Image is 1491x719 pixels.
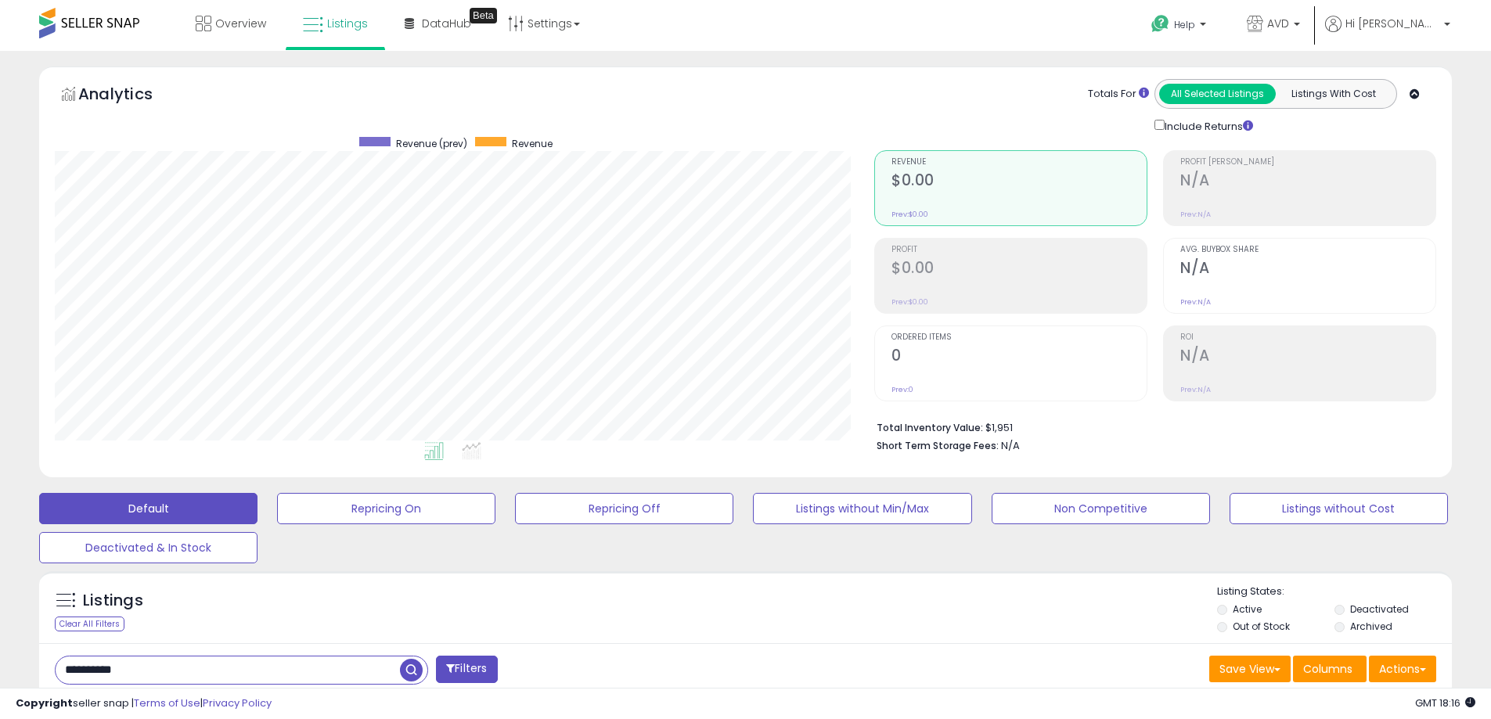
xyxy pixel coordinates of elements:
[1174,18,1195,31] span: Help
[753,493,971,524] button: Listings without Min/Max
[515,493,733,524] button: Repricing Off
[83,590,143,612] h5: Listings
[1369,656,1436,682] button: Actions
[1275,84,1392,104] button: Listings With Cost
[1303,661,1352,677] span: Columns
[877,439,999,452] b: Short Term Storage Fees:
[891,210,928,219] small: Prev: $0.00
[1325,16,1450,51] a: Hi [PERSON_NAME]
[877,417,1424,436] li: $1,951
[1180,297,1211,307] small: Prev: N/A
[891,385,913,394] small: Prev: 0
[1350,620,1392,633] label: Archived
[39,493,258,524] button: Default
[1139,2,1222,51] a: Help
[55,617,124,631] div: Clear All Filters
[1180,347,1435,368] h2: N/A
[277,493,495,524] button: Repricing On
[877,421,983,434] b: Total Inventory Value:
[1180,171,1435,192] h2: N/A
[1143,117,1272,135] div: Include Returns
[1151,14,1170,34] i: Get Help
[1217,584,1452,599] p: Listing States:
[78,83,183,109] h5: Analytics
[16,696,73,710] strong: Copyright
[1088,87,1149,102] div: Totals For
[1345,16,1439,31] span: Hi [PERSON_NAME]
[1001,438,1020,453] span: N/A
[1415,696,1475,710] span: 2025-10-9 18:16 GMT
[891,297,928,307] small: Prev: $0.00
[1209,656,1291,682] button: Save View
[992,493,1210,524] button: Non Competitive
[436,656,497,683] button: Filters
[891,171,1147,192] h2: $0.00
[203,696,272,710] a: Privacy Policy
[891,158,1147,167] span: Revenue
[1293,656,1367,682] button: Columns
[1180,246,1435,254] span: Avg. Buybox Share
[1180,210,1211,219] small: Prev: N/A
[16,696,272,711] div: seller snap | |
[327,16,368,31] span: Listings
[422,16,471,31] span: DataHub
[1159,84,1276,104] button: All Selected Listings
[891,246,1147,254] span: Profit
[512,137,553,150] span: Revenue
[1267,16,1289,31] span: AVD
[1180,333,1435,342] span: ROI
[1180,385,1211,394] small: Prev: N/A
[470,8,497,23] div: Tooltip anchor
[891,347,1147,368] h2: 0
[1180,259,1435,280] h2: N/A
[215,16,266,31] span: Overview
[1230,493,1448,524] button: Listings without Cost
[396,137,467,150] span: Revenue (prev)
[891,259,1147,280] h2: $0.00
[1233,602,1262,616] label: Active
[134,696,200,710] a: Terms of Use
[1350,602,1409,616] label: Deactivated
[1233,620,1290,633] label: Out of Stock
[39,532,258,563] button: Deactivated & In Stock
[891,333,1147,342] span: Ordered Items
[1180,158,1435,167] span: Profit [PERSON_NAME]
